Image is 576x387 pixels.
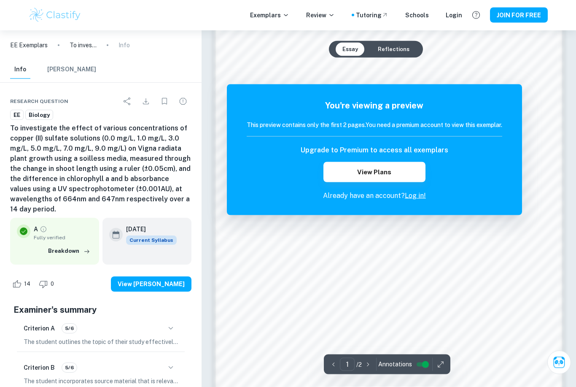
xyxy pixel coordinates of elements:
div: Like [10,277,35,291]
button: Reflections [371,43,416,56]
a: EE Exemplars [10,41,48,50]
span: Research question [10,97,68,105]
h6: Criterion B [24,363,55,372]
h5: Examiner's summary [13,303,188,316]
h6: Upgrade to Premium to access all exemplars [301,145,448,155]
div: This exemplar is based on the current syllabus. Feel free to refer to it for inspiration/ideas wh... [126,235,177,245]
a: Log in! [405,192,426,200]
a: Grade fully verified [40,225,47,233]
h5: You're viewing a preview [247,99,502,112]
div: Report issue [175,93,191,110]
span: 5/6 [62,364,77,371]
button: Breakdown [46,245,92,257]
button: Info [10,60,30,79]
div: Dislike [37,277,59,291]
p: Review [306,11,335,20]
div: Share [119,93,136,110]
p: To investigate the effect of various concentrations of copper (II) sulfate solutions (0.0 mg/L, 1... [70,41,97,50]
img: Clastify logo [28,7,82,24]
p: A [34,225,38,234]
a: EE [10,110,24,120]
a: Schools [405,11,429,20]
h6: To investigate the effect of various concentrations of copper (II) sulfate solutions (0.0 mg/L, 1... [10,123,191,214]
button: View [PERSON_NAME] [111,276,191,292]
span: Fully verified [34,234,92,241]
button: Help and Feedback [469,8,483,22]
button: JOIN FOR FREE [490,8,548,23]
p: Exemplars [250,11,289,20]
span: Annotations [378,360,412,369]
span: EE [11,111,23,119]
p: The student outlines the topic of their study effectively at the beginning of the essay, clearly ... [24,337,178,346]
p: Already have an account? [247,191,502,201]
span: 5/6 [62,325,77,332]
span: Biology [26,111,53,119]
p: / 2 [356,360,362,369]
h6: [DATE] [126,225,170,234]
h6: Criterion A [24,324,55,333]
a: Biology [25,110,53,120]
p: The student incorporates source material that is relevant and appropriate to the posed research q... [24,376,178,386]
button: Ask Clai [547,351,571,374]
span: 14 [19,280,35,288]
button: [PERSON_NAME] [47,60,96,79]
span: Current Syllabus [126,235,177,245]
p: Info [118,41,130,50]
a: Tutoring [356,11,388,20]
button: View Plans [323,162,425,182]
a: Login [446,11,462,20]
h6: This preview contains only the first 2 pages. You need a premium account to view this exemplar. [247,120,502,130]
div: Download [137,93,154,110]
button: Essay [336,43,365,56]
div: Bookmark [156,93,173,110]
span: 0 [46,280,59,288]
